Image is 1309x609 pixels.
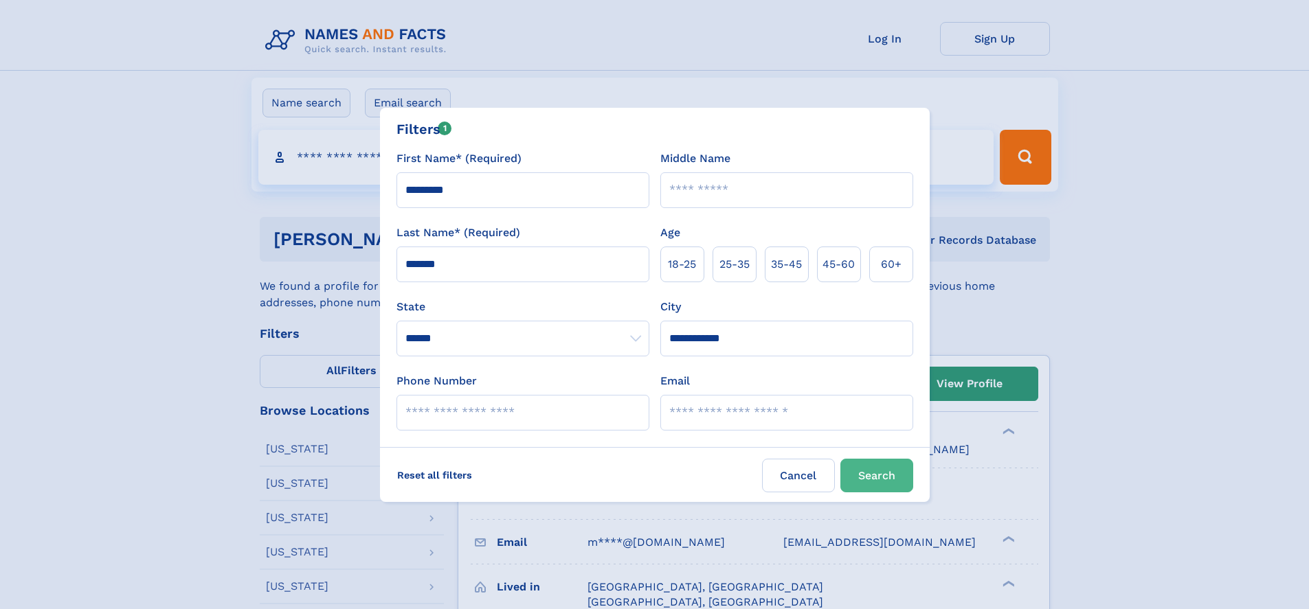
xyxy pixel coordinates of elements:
[396,119,452,139] div: Filters
[396,373,477,389] label: Phone Number
[840,459,913,492] button: Search
[719,256,750,273] span: 25‑35
[762,459,835,492] label: Cancel
[396,150,522,167] label: First Name* (Required)
[388,459,481,492] label: Reset all filters
[668,256,696,273] span: 18‑25
[660,225,680,241] label: Age
[881,256,902,273] span: 60+
[771,256,802,273] span: 35‑45
[660,150,730,167] label: Middle Name
[660,299,681,315] label: City
[823,256,855,273] span: 45‑60
[660,373,690,389] label: Email
[396,299,649,315] label: State
[396,225,520,241] label: Last Name* (Required)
